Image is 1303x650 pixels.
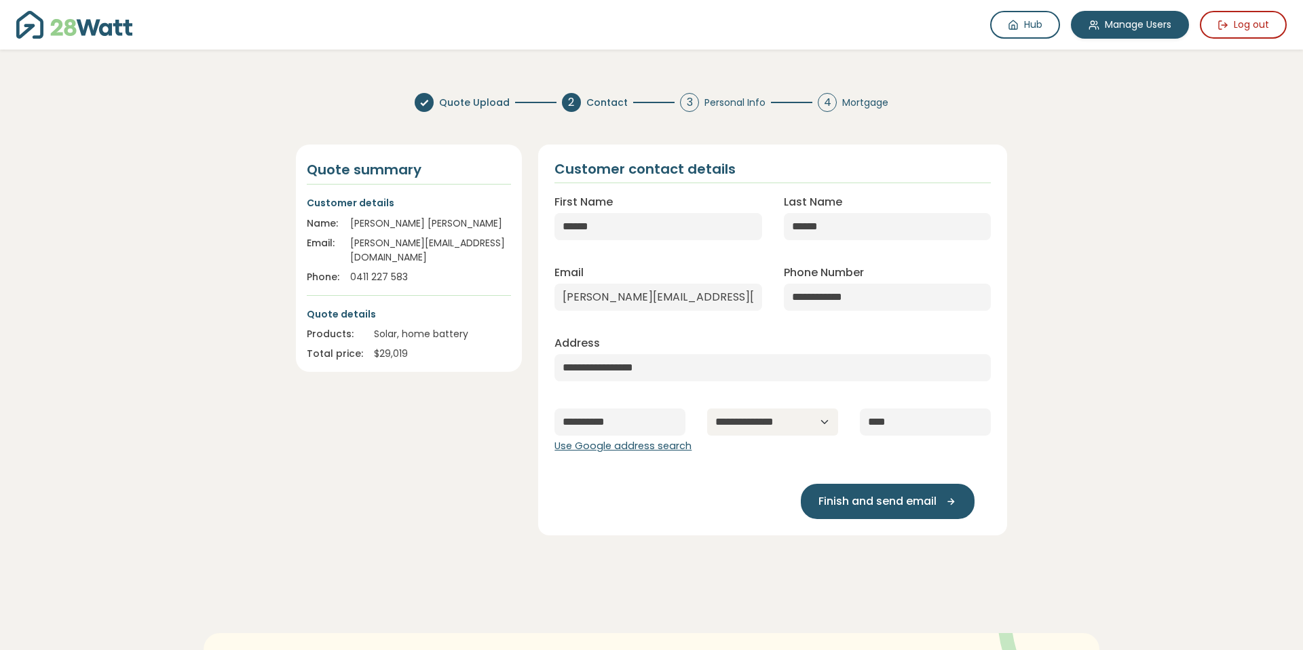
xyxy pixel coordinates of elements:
[350,216,511,231] div: [PERSON_NAME] [PERSON_NAME]
[307,195,511,210] p: Customer details
[1200,11,1287,39] button: Log out
[842,96,888,110] span: Mortgage
[554,194,613,210] label: First Name
[554,284,761,311] input: Enter email
[439,96,510,110] span: Quote Upload
[704,96,766,110] span: Personal Info
[818,93,837,112] div: 4
[307,270,339,284] div: Phone:
[554,161,736,177] h2: Customer contact details
[307,347,363,361] div: Total price:
[990,11,1060,39] a: Hub
[307,327,363,341] div: Products:
[784,265,864,281] label: Phone Number
[586,96,628,110] span: Contact
[16,11,132,39] img: 28Watt
[784,194,842,210] label: Last Name
[554,265,584,281] label: Email
[374,327,511,341] div: Solar, home battery
[350,270,511,284] div: 0411 227 583
[554,439,692,454] button: Use Google address search
[562,93,581,112] div: 2
[374,347,511,361] div: $ 29,019
[1071,11,1189,39] a: Manage Users
[350,236,511,265] div: [PERSON_NAME][EMAIL_ADDRESS][DOMAIN_NAME]
[307,216,339,231] div: Name:
[307,307,511,322] p: Quote details
[554,335,600,351] label: Address
[818,493,937,510] span: Finish and send email
[307,236,339,265] div: Email:
[801,484,975,519] button: Finish and send email
[307,161,511,178] h4: Quote summary
[680,93,699,112] div: 3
